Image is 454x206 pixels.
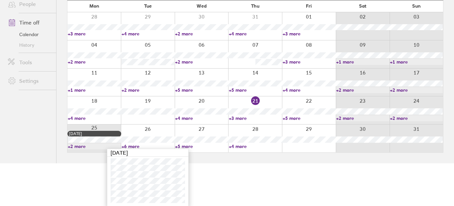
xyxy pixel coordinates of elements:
a: +2 more [175,59,228,65]
a: +4 more [283,87,336,93]
a: +6 more [122,143,175,149]
a: +2 more [336,115,389,121]
a: Tools [3,56,56,69]
a: +2 more [122,87,175,93]
a: +5 more [175,143,228,149]
a: History [3,40,56,50]
a: Settings [3,74,56,87]
a: +2 more [336,87,389,93]
a: Time off [3,16,56,29]
a: +2 more [68,143,121,149]
a: +2 more [390,87,443,93]
span: Sat [359,3,366,9]
a: +2 more [175,31,228,37]
a: +1 more [336,59,389,65]
span: Wed [197,3,207,9]
a: +5 more [283,115,336,121]
a: +3 more [68,31,121,37]
span: Sun [412,3,421,9]
div: [DATE] [107,149,188,157]
a: +1 more [68,87,121,93]
a: +3 more [283,59,336,65]
a: +4 more [122,31,175,37]
a: +5 more [229,87,282,93]
a: +3 more [283,31,336,37]
a: Calendar [3,29,56,40]
a: +4 more [175,115,228,121]
span: Tue [144,3,152,9]
a: +2 more [68,59,121,65]
a: +2 more [390,115,443,121]
a: +3 more [229,115,282,121]
div: [DATE] [69,131,120,136]
a: +1 more [390,59,443,65]
a: +4 more [229,143,282,149]
a: +5 more [175,87,228,93]
span: Thu [251,3,259,9]
a: +4 more [68,115,121,121]
span: Fri [306,3,312,9]
a: +4 more [229,31,282,37]
span: Mon [89,3,99,9]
